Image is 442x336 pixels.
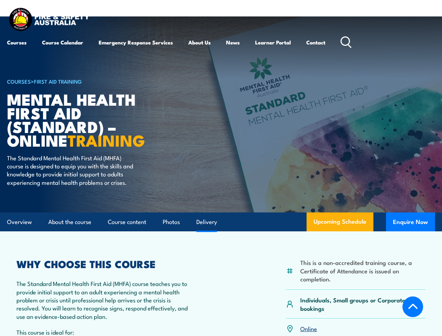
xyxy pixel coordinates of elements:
[16,328,194,336] p: This course is ideal for:
[255,34,291,51] a: Learner Portal
[226,34,240,51] a: News
[196,213,217,231] a: Delivery
[300,258,426,283] li: This is a non-accredited training course, a Certificate of Attendance is issued on completion.
[16,259,194,268] h2: WHY CHOOSE THIS COURSE
[188,34,211,51] a: About Us
[99,34,173,51] a: Emergency Response Services
[16,279,194,320] p: The Standard Mental Health First Aid (MHFA) course teaches you to provide initial support to an a...
[7,213,32,231] a: Overview
[306,34,325,51] a: Contact
[7,34,27,51] a: Courses
[7,77,180,85] h6: >
[108,213,146,231] a: Course content
[7,92,180,147] h1: Mental Health First Aid (Standard) – Online
[34,77,82,85] a: First Aid Training
[7,77,31,85] a: COURSES
[48,213,91,231] a: About the course
[163,213,180,231] a: Photos
[300,324,317,332] a: Online
[386,212,435,231] button: Enquire Now
[42,34,83,51] a: Course Calendar
[68,128,145,152] strong: TRAINING
[307,212,373,231] a: Upcoming Schedule
[7,154,135,187] p: The Standard Mental Health First Aid (MHFA) course is designed to equip you with the skills and k...
[300,296,426,312] p: Individuals, Small groups or Corporate bookings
